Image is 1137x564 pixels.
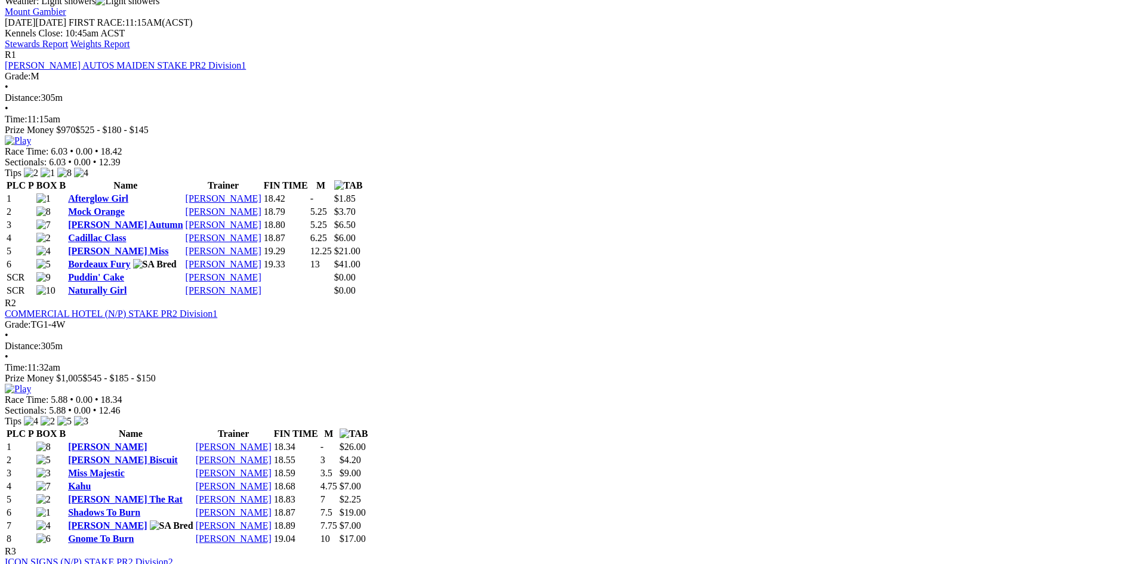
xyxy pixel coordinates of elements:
span: • [95,395,98,405]
span: $545 - $185 - $150 [82,373,156,383]
a: [PERSON_NAME] AUTOS MAIDEN STAKE PR2 Division1 [5,60,246,70]
th: Trainer [195,428,272,440]
img: 5 [57,416,72,427]
a: [PERSON_NAME] Miss [68,246,168,256]
span: Distance: [5,93,41,103]
text: 3 [321,455,325,465]
a: [PERSON_NAME] [196,534,272,544]
img: 7 [36,481,51,492]
span: PLC [7,180,26,190]
a: [PERSON_NAME] [196,481,272,491]
img: 5 [36,259,51,270]
span: $2.25 [340,494,361,504]
span: $6.50 [334,220,356,230]
span: 12.39 [98,157,120,167]
td: SCR [6,272,35,283]
a: [PERSON_NAME] [196,455,272,465]
span: • [5,82,8,92]
td: 18.87 [263,232,309,244]
a: [PERSON_NAME] [186,193,261,204]
span: 18.42 [101,146,122,156]
div: 11:32am [5,362,1132,373]
img: 4 [74,168,88,178]
img: 7 [36,220,51,230]
text: - [321,442,323,452]
a: Bordeaux Fury [68,259,130,269]
span: BOX [36,429,57,439]
span: $26.00 [340,442,366,452]
td: 18.68 [273,480,319,492]
span: • [68,405,72,415]
img: 5 [36,455,51,466]
span: 18.34 [101,395,122,405]
text: 12.25 [310,246,332,256]
img: 8 [57,168,72,178]
a: Gnome To Burn [68,534,134,544]
span: R2 [5,298,16,308]
text: 7.5 [321,507,332,517]
img: TAB [340,429,368,439]
span: P [28,180,34,190]
span: $3.70 [334,207,356,217]
span: Sectionals: [5,157,47,167]
span: • [5,352,8,362]
span: $1.85 [334,193,356,204]
td: 5 [6,245,35,257]
span: $41.00 [334,259,360,269]
img: 3 [74,416,88,427]
span: • [5,103,8,113]
a: [PERSON_NAME] [68,520,147,531]
img: Play [5,135,31,146]
a: [PERSON_NAME] [186,272,261,282]
td: SCR [6,285,35,297]
td: 7 [6,520,35,532]
a: [PERSON_NAME] [196,520,272,531]
td: 18.79 [263,206,309,218]
img: Play [5,384,31,395]
text: 7 [321,494,325,504]
span: Tips [5,416,21,426]
img: 1 [36,193,51,204]
div: 305m [5,341,1132,352]
span: P [28,429,34,439]
span: BOX [36,180,57,190]
a: [PERSON_NAME] The Rat [68,494,183,504]
div: M [5,71,1132,82]
a: [PERSON_NAME] [186,246,261,256]
text: - [310,193,313,204]
th: M [310,180,332,192]
div: TG1-4W [5,319,1132,330]
img: 1 [41,168,55,178]
span: B [59,180,66,190]
a: [PERSON_NAME] [186,285,261,295]
td: 4 [6,232,35,244]
td: 4 [6,480,35,492]
a: Stewards Report [5,39,68,49]
td: 18.55 [273,454,319,466]
td: 5 [6,494,35,506]
img: 1 [36,507,51,518]
img: 4 [36,246,51,257]
span: Race Time: [5,395,48,405]
td: 18.42 [263,193,309,205]
a: Mount Gambier [5,7,66,17]
span: $525 - $180 - $145 [75,125,149,135]
span: $19.00 [340,507,366,517]
span: $7.00 [340,481,361,491]
th: Trainer [185,180,262,192]
span: • [5,330,8,340]
span: $17.00 [340,534,366,544]
img: 9 [36,272,51,283]
span: • [95,146,98,156]
text: 3.5 [321,468,332,478]
a: Kahu [68,481,91,491]
span: Sectionals: [5,405,47,415]
td: 18.34 [273,441,319,453]
img: SA Bred [150,520,193,531]
a: Shadows To Burn [68,507,140,517]
text: 4.75 [321,481,337,491]
span: Grade: [5,319,31,329]
span: Distance: [5,341,41,351]
td: 19.04 [273,533,319,545]
td: 18.80 [263,219,309,231]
